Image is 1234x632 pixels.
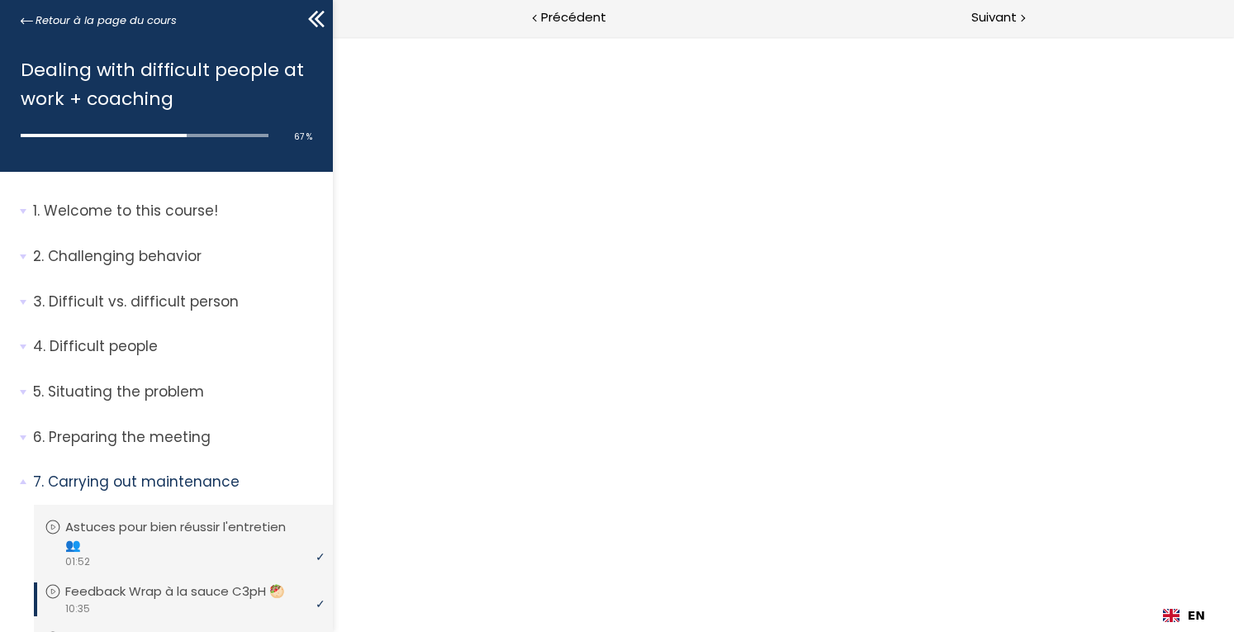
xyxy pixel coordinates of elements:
span: 01:52 [64,554,90,569]
p: Difficult vs. difficult person [33,292,320,312]
span: 10:35 [64,601,90,616]
span: Précédent [541,7,606,28]
span: Retour à la page du cours [36,12,177,30]
h1: Dealing with difficult people at work + coaching [21,55,304,113]
p: Welcome to this course! [33,201,320,221]
div: Language selected: English [1151,599,1217,632]
span: 5. [33,382,44,402]
a: Retour à la page du cours [21,12,177,30]
p: Preparing the meeting [33,427,320,448]
span: 6. [33,427,45,448]
a: EN [1163,609,1205,622]
p: Situating the problem [33,382,320,402]
p: Difficult people [33,336,320,357]
span: 3. [33,292,45,312]
p: Astuces pour bien réussir l'entretien 👥 [65,518,318,554]
span: 2. [33,246,44,267]
span: 7. [33,472,44,492]
span: 4. [33,336,45,357]
span: 67 % [294,131,312,143]
img: English flag [1163,609,1179,622]
p: Carrying out maintenance [33,472,320,492]
span: 1. [33,201,40,221]
p: Challenging behavior [33,246,320,267]
span: Suivant [971,7,1017,28]
p: Feedback Wrap à la sauce C3pH 🥙 [65,582,310,601]
div: Language Switcher [1151,599,1217,632]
